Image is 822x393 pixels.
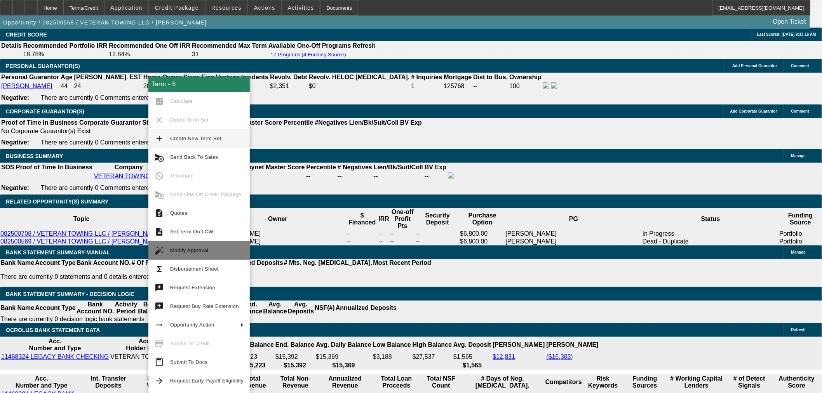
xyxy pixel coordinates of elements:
td: $2,351 [270,82,308,90]
th: Owner [209,208,347,230]
b: BV Exp [400,119,422,126]
span: Create New Term Set [170,136,221,141]
mat-icon: arrow_forward [155,376,164,386]
th: Avg. Deposits [287,301,315,315]
a: 082500708 / VETERAN TOWING LLC / [PERSON_NAME] [0,230,162,237]
th: Account Type [35,259,76,267]
td: [PERSON_NAME] [505,238,643,245]
td: -- [424,172,447,181]
th: Funding Source [779,208,822,230]
span: Last Scored: [DATE] 9:33:16 AM [757,32,816,37]
b: Home Owner Since [143,74,200,80]
span: Resources [211,5,242,11]
th: $15,223 [235,362,274,369]
td: $6,800.00 [460,230,505,238]
mat-icon: cancel_schedule_send [155,153,164,162]
button: Application [104,0,148,15]
td: $15,369 [315,353,372,361]
span: Refresh [791,328,806,332]
b: Negative: [1,139,29,146]
b: Incidents [241,74,268,80]
b: Personal Guarantor [1,74,59,80]
span: Opportunity / 082500568 / VETERAN TOWING LLC / [PERSON_NAME] [3,19,207,26]
td: -- [378,238,390,245]
b: Start [142,119,156,126]
b: Age [61,74,72,80]
span: Quotes [170,210,187,216]
th: Beg. Balance [138,301,162,315]
div: -- [307,173,336,180]
th: [PERSON_NAME] [492,337,545,352]
th: Sum of the Total NSF Count and Total Overdraft Fee Count from Ocrolus [422,375,460,390]
td: -- [346,230,378,238]
span: Request Early Payoff Eligibility [170,378,244,384]
td: 31 [192,50,267,58]
td: -- [416,238,460,245]
span: Submit To Docs [170,359,207,365]
th: NSF(#) [314,301,335,315]
mat-icon: try [155,283,164,292]
b: Negative: [1,184,29,191]
img: facebook-icon.png [543,82,549,89]
td: Dead - Duplicate [642,238,779,245]
b: #Negatives [315,119,348,126]
td: $15,223 [235,353,274,361]
td: 12.84% [108,50,191,58]
th: End. Balance [238,301,263,315]
img: linkedin-icon.png [551,82,557,89]
th: Competitors [545,375,582,390]
span: Opportunity Action [170,322,214,328]
th: Acc. Number and Type [1,337,109,352]
mat-icon: add [155,134,164,143]
th: Total Loan Proceeds [372,375,421,390]
th: High Balance [412,337,452,352]
span: Add Corporate Guarantor [730,109,777,113]
th: SOS [1,163,15,171]
span: Comment [791,64,809,68]
td: In Progress [642,230,779,238]
td: 125768 [444,82,472,90]
span: Add Personal Guarantor [732,64,777,68]
mat-icon: content_paste [155,358,164,367]
mat-icon: functions [155,264,164,274]
th: Recommended One Off IRR [108,42,191,50]
td: 100 [509,82,542,90]
th: # of Detect Signals [727,375,771,390]
b: Negative: [1,94,29,101]
b: Revolv. HELOC [MEDICAL_DATA]. [309,74,410,80]
th: Annualized Deposits [335,301,397,315]
th: Acc. Holder Name [110,337,180,352]
b: Corporate Guarantor [79,119,141,126]
div: Term - 6 [148,77,250,92]
span: Bank Statement Summary - Decision Logic [6,291,135,297]
div: -- [244,173,305,180]
b: Company [115,164,143,170]
span: There are currently 0 Comments entered on this opportunity [41,94,205,101]
th: One-off Profit Pts [390,208,415,230]
th: Beg. Balance [235,337,274,352]
a: ($16,303) [547,353,573,360]
b: Revolv. Debt [270,74,307,80]
th: # Working Capital Lenders [667,375,726,390]
b: Fico [202,74,214,80]
th: Avg. Deposit [453,337,491,352]
span: Application [110,5,142,11]
th: Int. Transfer Deposits [83,375,134,390]
td: Portfolio [779,238,822,245]
span: 2005 [143,83,157,89]
span: Actions [254,5,275,11]
mat-icon: try [155,302,164,311]
div: -- [338,173,372,180]
th: Avg. Balance [263,301,287,315]
span: Activities [288,5,314,11]
b: Paynet Master Score [221,119,282,126]
button: Resources [205,0,247,15]
th: Low Balance [373,337,411,352]
p: There are currently 0 statements and 0 details entered on this opportunity [0,273,431,280]
td: [PERSON_NAME] [209,238,347,245]
mat-icon: description [155,227,164,236]
th: Bank Account NO. [76,259,131,267]
a: 11468324 LEGACY BANK CHECKING [1,353,109,360]
td: $27,537 [412,353,452,361]
td: $6,800.00 [460,238,505,245]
